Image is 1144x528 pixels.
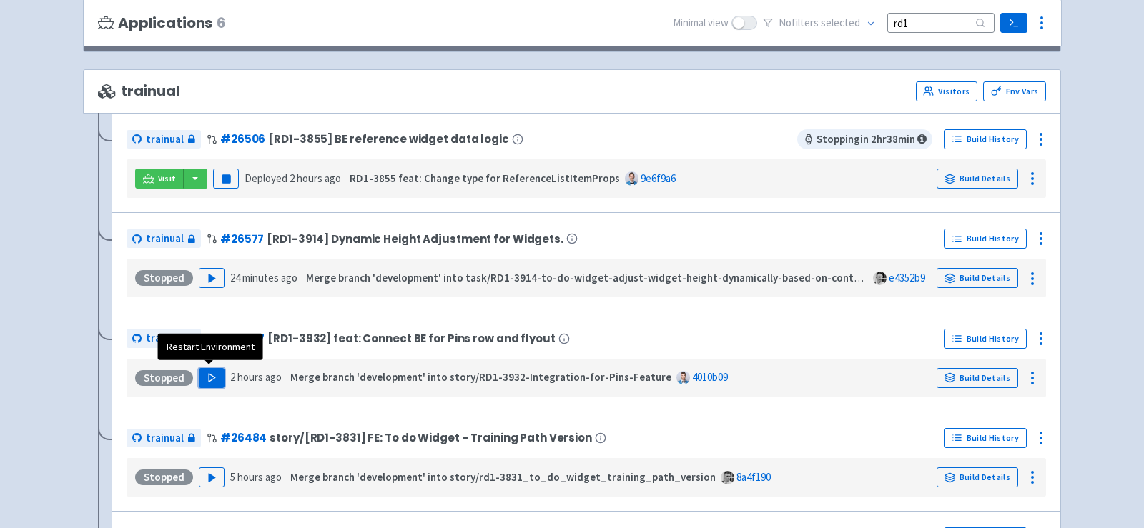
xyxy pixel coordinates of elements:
a: 8a4f190 [736,470,771,484]
a: Build History [944,229,1027,249]
div: Stopped [135,370,193,386]
a: 4010b09 [692,370,728,384]
span: selected [821,16,860,29]
a: #26557 [220,331,265,346]
a: #26577 [220,231,264,246]
strong: Merge branch 'development' into story/RD1-3932-Integration-for-Pins-Feature [290,370,671,384]
a: e4352b9 [889,271,925,284]
a: Build Details [937,268,1018,288]
button: Play [199,368,225,388]
time: 2 hours ago [290,171,341,185]
span: 6 [217,15,226,31]
span: [RD1-3914] Dynamic Height Adjustment for Widgets. [267,233,563,245]
strong: RD1-3855 feat: Change type for ReferenceListItemProps [350,171,620,185]
span: story/[RD1-3831] FE: To do Widget – Training Path Version [270,432,592,444]
a: Build History [944,428,1027,448]
a: Build Details [937,467,1018,487]
input: Search... [887,13,995,32]
a: trainual [127,329,201,348]
a: trainual [127,130,201,149]
span: Deployed [245,171,341,185]
button: Pause [213,169,239,189]
time: 5 hours ago [230,470,282,484]
span: trainual [98,83,180,99]
a: Build History [944,329,1027,349]
span: [RD1-3855] BE reference widget data logic [268,133,508,145]
a: Visitors [916,81,977,101]
a: #26484 [220,430,267,445]
a: Terminal [1000,13,1027,33]
div: Stopped [135,469,193,485]
span: Stopping in 2 hr 38 min [797,129,932,149]
span: No filter s [779,15,860,31]
span: Visit [158,173,177,184]
button: Play [199,467,225,487]
a: 9e6f9a6 [641,171,676,185]
a: trainual [127,229,201,249]
div: Stopped [135,270,193,286]
h3: Applications [98,15,226,31]
a: Build History [944,129,1027,149]
a: #26506 [220,131,265,146]
span: trainual [146,131,184,148]
span: trainual [146,430,184,447]
span: Minimal view [673,15,729,31]
span: trainual [146,330,184,347]
a: Build Details [937,368,1018,388]
time: 2 hours ago [230,370,282,384]
button: Play [199,268,225,288]
a: trainual [127,429,201,448]
strong: Merge branch 'development' into task/RD1-3914-to-do-widget-adjust-widget-height-dynamically-based... [306,271,898,284]
a: Build Details [937,169,1018,189]
time: 24 minutes ago [230,271,297,284]
strong: Merge branch 'development' into story/rd1-3831_to_do_widget_training_path_version [290,470,716,484]
span: trainual [146,231,184,247]
a: Visit [135,169,184,189]
span: [RD1-3932] feat: Connect BE for Pins row and flyout [267,332,555,344]
a: Env Vars [983,81,1046,101]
